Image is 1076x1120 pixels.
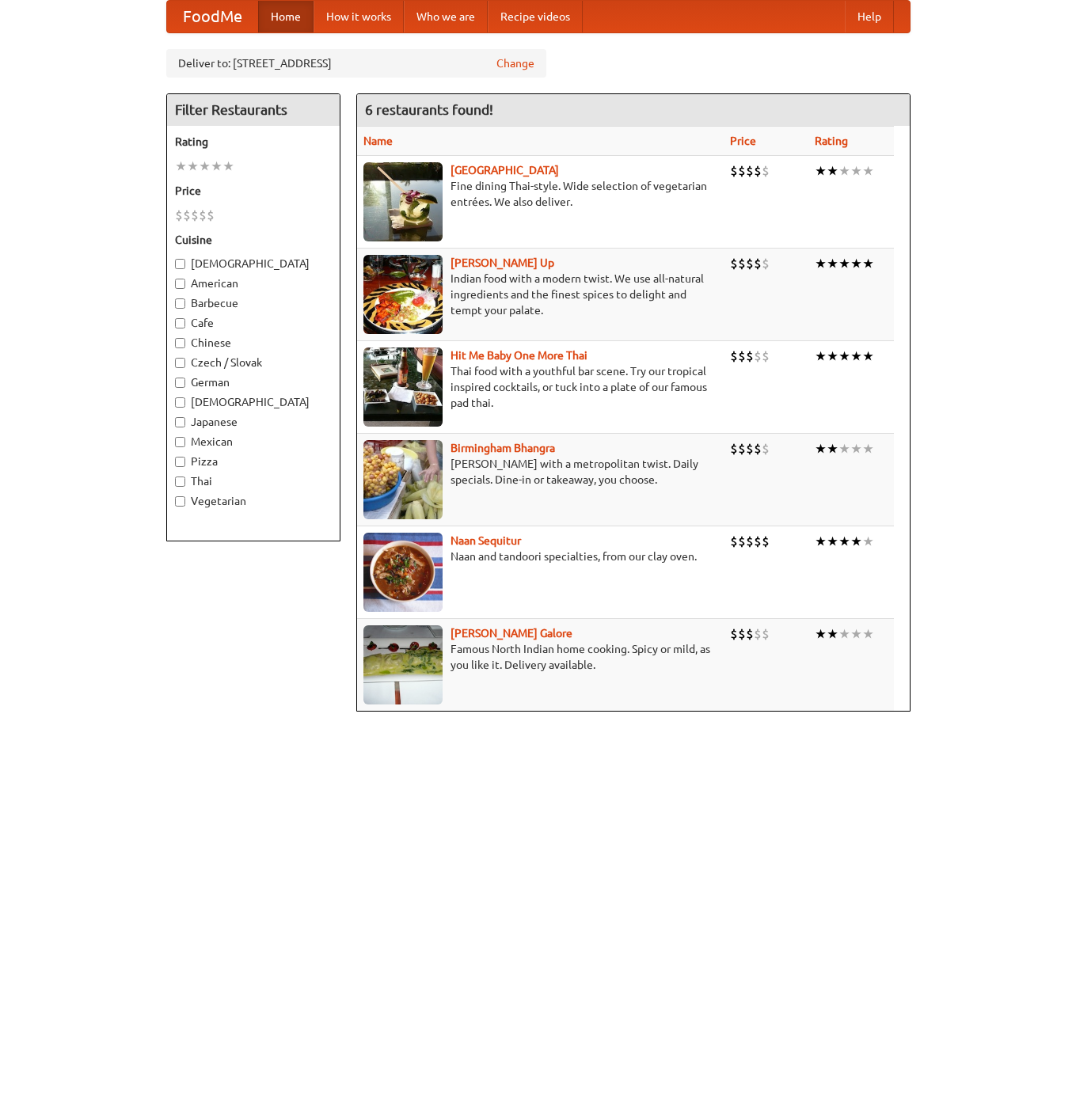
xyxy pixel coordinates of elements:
li: ★ [838,347,850,365]
input: Vegetarian [175,496,185,507]
input: Pizza [175,457,185,467]
input: [DEMOGRAPHIC_DATA] [175,397,185,408]
label: Thai [175,473,332,489]
li: $ [746,625,754,643]
li: $ [746,255,754,272]
li: ★ [827,440,838,457]
label: [DEMOGRAPHIC_DATA] [175,394,332,410]
img: babythai.jpg [363,347,443,427]
li: ★ [838,255,850,272]
input: American [175,279,185,289]
li: ★ [815,533,827,550]
li: $ [207,207,215,224]
img: naansequitur.jpg [363,533,443,612]
li: $ [754,255,762,272]
p: [PERSON_NAME] with a metropolitan twist. Daily specials. Dine-in or takeaway, you choose. [363,456,718,488]
label: Pizza [175,454,332,469]
a: Recipe videos [488,1,583,32]
li: ★ [815,440,827,457]
label: Chinese [175,335,332,351]
a: FoodMe [167,1,258,32]
li: $ [762,255,770,272]
input: Thai [175,476,185,487]
li: ★ [850,533,862,550]
a: Rating [815,135,848,147]
li: ★ [850,255,862,272]
li: $ [738,625,746,643]
input: Czech / Slovak [175,358,185,368]
li: $ [175,207,183,224]
li: ★ [827,625,838,643]
li: $ [754,162,762,180]
li: ★ [222,158,234,175]
li: ★ [827,162,838,180]
input: German [175,378,185,388]
li: $ [199,207,207,224]
li: ★ [862,255,874,272]
li: ★ [850,625,862,643]
li: $ [754,347,762,365]
li: $ [762,162,770,180]
img: curryup.jpg [363,255,443,334]
a: Home [258,1,314,32]
label: American [175,275,332,291]
label: [DEMOGRAPHIC_DATA] [175,256,332,271]
input: Barbecue [175,298,185,309]
li: $ [762,440,770,457]
li: $ [738,255,746,272]
li: ★ [199,158,211,175]
a: [PERSON_NAME] Up [451,256,554,269]
li: $ [754,625,762,643]
label: Vegetarian [175,493,332,509]
li: ★ [815,162,827,180]
a: How it works [314,1,404,32]
li: $ [762,533,770,550]
li: ★ [838,625,850,643]
img: satay.jpg [363,162,443,241]
li: $ [183,207,191,224]
a: [PERSON_NAME] Galore [451,627,572,640]
li: ★ [862,347,874,365]
input: Cafe [175,318,185,328]
li: $ [738,533,746,550]
li: ★ [827,533,838,550]
li: $ [730,162,738,180]
li: ★ [211,158,222,175]
a: Change [496,55,534,71]
img: currygalore.jpg [363,625,443,704]
li: ★ [827,347,838,365]
li: ★ [815,347,827,365]
li: ★ [838,533,850,550]
p: Fine dining Thai-style. Wide selection of vegetarian entrées. We also deliver. [363,178,718,210]
div: Deliver to: [STREET_ADDRESS] [166,49,546,78]
li: $ [738,162,746,180]
li: $ [762,625,770,643]
a: Birmingham Bhangra [451,442,555,454]
input: Japanese [175,417,185,427]
li: ★ [815,625,827,643]
li: $ [730,533,738,550]
li: ★ [827,255,838,272]
p: Indian food with a modern twist. We use all-natural ingredients and the finest spices to delight ... [363,271,718,318]
ng-pluralize: 6 restaurants found! [365,102,493,117]
li: ★ [850,440,862,457]
li: ★ [175,158,187,175]
li: $ [754,533,762,550]
li: $ [746,533,754,550]
li: $ [730,440,738,457]
h4: Filter Restaurants [167,94,340,126]
li: ★ [862,440,874,457]
li: $ [746,347,754,365]
li: $ [738,347,746,365]
a: Hit Me Baby One More Thai [451,349,587,362]
img: bhangra.jpg [363,440,443,519]
li: $ [738,440,746,457]
h5: Cuisine [175,232,332,248]
b: [GEOGRAPHIC_DATA] [451,164,559,177]
label: German [175,374,332,390]
li: ★ [187,158,199,175]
